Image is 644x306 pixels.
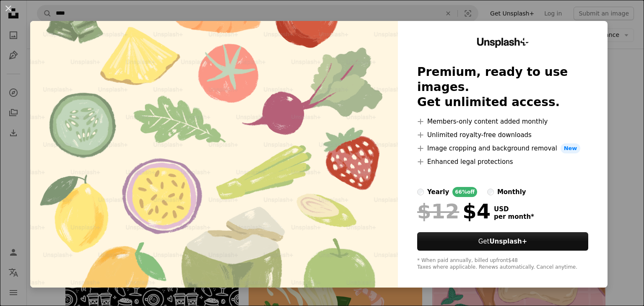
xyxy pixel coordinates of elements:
[417,157,588,167] li: Enhanced legal protections
[417,117,588,127] li: Members-only content added monthly
[417,257,588,271] div: * When paid annually, billed upfront $48 Taxes where applicable. Renews automatically. Cancel any...
[417,65,588,110] h2: Premium, ready to use images. Get unlimited access.
[417,200,459,222] span: $12
[489,238,527,245] strong: Unsplash+
[494,205,534,213] span: USD
[497,187,526,197] div: monthly
[417,232,588,251] button: GetUnsplash+
[417,200,491,222] div: $4
[417,143,588,153] li: Image cropping and background removal
[417,189,424,195] input: yearly66%off
[417,130,588,140] li: Unlimited royalty-free downloads
[427,187,449,197] div: yearly
[561,143,581,153] span: New
[487,189,494,195] input: monthly
[452,187,477,197] div: 66% off
[494,213,534,220] span: per month *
